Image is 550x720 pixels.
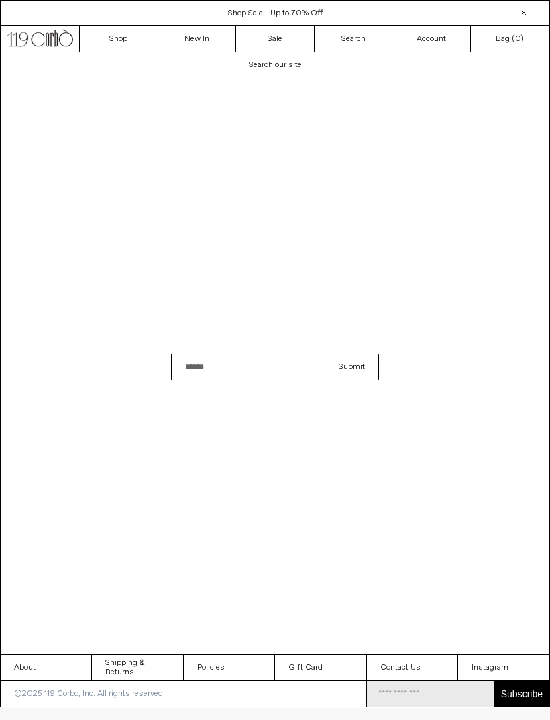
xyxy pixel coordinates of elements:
a: Policies [184,655,274,680]
a: Contact Us [367,655,457,680]
a: New In [158,26,237,52]
a: Shipping & Returns [92,655,182,680]
a: Sale [236,26,315,52]
a: Shop Sale - Up to 70% Off [228,8,323,19]
a: Search [315,26,393,52]
input: Email Address [367,681,494,707]
a: Shop [80,26,158,52]
p: ©2025 119 Corbo, Inc. All rights reserved. [1,681,178,707]
span: 0 [515,34,520,44]
input: Search [171,354,325,380]
span: ) [515,33,524,45]
a: Instagram [458,655,549,680]
a: About [1,655,91,680]
span: Search our site [249,60,302,70]
button: Submit [325,354,379,380]
a: Bag () [471,26,549,52]
a: Gift Card [275,655,366,680]
button: Subscribe [494,681,549,707]
a: Account [392,26,471,52]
